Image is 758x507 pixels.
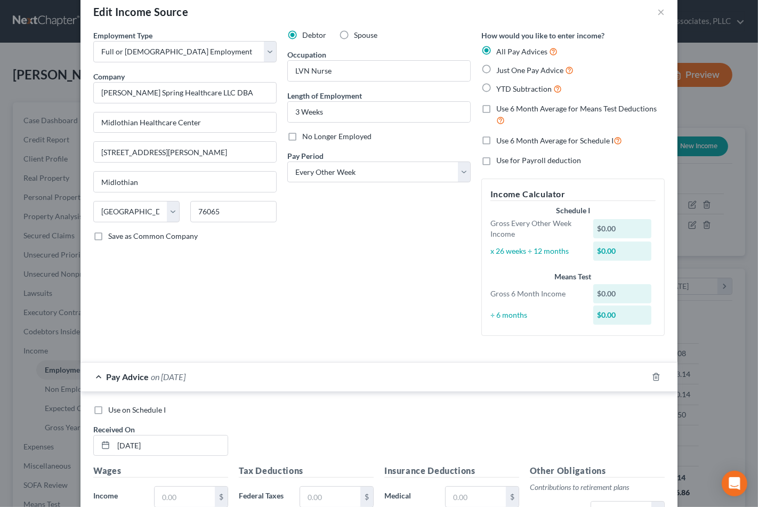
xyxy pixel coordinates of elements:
span: Spouse [354,30,377,39]
label: Length of Employment [287,90,362,101]
h5: Tax Deductions [239,464,374,478]
label: Occupation [287,49,326,60]
label: How would you like to enter income? [481,30,604,41]
div: $0.00 [593,219,652,238]
span: Use 6 Month Average for Schedule I [496,136,614,145]
h5: Other Obligations [530,464,665,478]
input: 0.00 [300,487,360,507]
span: Just One Pay Advice [496,66,563,75]
span: Pay Period [287,151,324,160]
input: Enter address... [94,112,276,133]
input: Enter city... [94,172,276,192]
div: $ [360,487,373,507]
div: x 26 weeks ÷ 12 months [485,246,588,256]
span: Save as Common Company [108,231,198,240]
span: Use 6 Month Average for Means Test Deductions [496,104,657,113]
div: $0.00 [593,305,652,325]
input: 0.00 [446,487,506,507]
span: All Pay Advices [496,47,547,56]
button: × [657,5,665,18]
div: $0.00 [593,284,652,303]
h5: Insurance Deductions [384,464,519,478]
span: Pay Advice [106,372,149,382]
span: Income [93,491,118,500]
div: Gross Every Other Week Income [485,218,588,239]
input: Search company by name... [93,82,277,103]
h5: Wages [93,464,228,478]
span: YTD Subtraction [496,84,552,93]
div: ÷ 6 months [485,310,588,320]
div: $0.00 [593,242,652,261]
input: ex: 2 years [288,102,470,122]
input: MM/DD/YYYY [114,436,228,456]
span: No Longer Employed [302,132,372,141]
input: -- [288,61,470,81]
div: Means Test [490,271,656,282]
span: Debtor [302,30,326,39]
p: Contributions to retirement plans [530,482,665,493]
div: Gross 6 Month Income [485,288,588,299]
h5: Income Calculator [490,188,656,201]
div: $ [215,487,228,507]
input: 0.00 [155,487,215,507]
div: Schedule I [490,205,656,216]
input: Unit, Suite, etc... [94,142,276,162]
input: Enter zip... [190,201,277,222]
span: Use for Payroll deduction [496,156,581,165]
span: Use on Schedule I [108,405,166,414]
div: $ [506,487,519,507]
span: Received On [93,425,135,434]
span: Company [93,72,125,81]
span: Employment Type [93,31,152,40]
span: on [DATE] [151,372,186,382]
div: Edit Income Source [93,4,188,19]
div: Open Intercom Messenger [722,471,747,496]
